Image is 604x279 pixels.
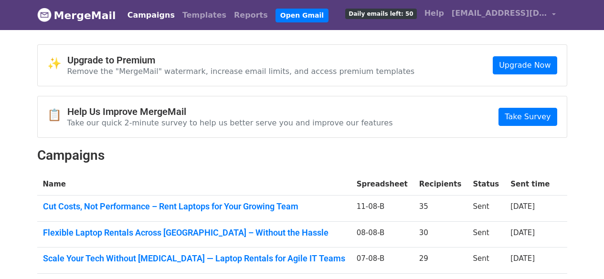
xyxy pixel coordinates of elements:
[467,173,505,196] th: Status
[230,6,272,25] a: Reports
[43,201,345,212] a: Cut Costs, Not Performance – Rent Laptops for Your Growing Team
[351,196,413,222] td: 11-08-B
[421,4,448,23] a: Help
[67,106,393,117] h4: Help Us Improve MergeMail
[448,4,560,26] a: [EMAIL_ADDRESS][DOMAIN_NAME]
[67,54,415,66] h4: Upgrade to Premium
[413,221,467,248] td: 30
[510,254,535,263] a: [DATE]
[341,4,420,23] a: Daily emails left: 50
[467,196,505,222] td: Sent
[351,221,413,248] td: 08-08-B
[47,57,67,71] span: ✨
[37,173,351,196] th: Name
[498,108,557,126] a: Take Survey
[43,227,345,238] a: Flexible Laptop Rentals Across [GEOGRAPHIC_DATA] – Without the Hassle
[413,248,467,274] td: 29
[67,66,415,76] p: Remove the "MergeMail" watermark, increase email limits, and access premium templates
[351,248,413,274] td: 07-08-B
[345,9,416,19] span: Daily emails left: 50
[276,9,328,22] a: Open Gmail
[467,221,505,248] td: Sent
[505,173,555,196] th: Sent time
[43,253,345,264] a: Scale Your Tech Without [MEDICAL_DATA] — Laptop Rentals for Agile IT Teams
[413,196,467,222] td: 35
[413,173,467,196] th: Recipients
[37,8,52,22] img: MergeMail logo
[179,6,230,25] a: Templates
[351,173,413,196] th: Spreadsheet
[493,56,557,74] a: Upgrade Now
[510,202,535,211] a: [DATE]
[47,108,67,122] span: 📋
[124,6,179,25] a: Campaigns
[67,118,393,128] p: Take our quick 2-minute survey to help us better serve you and improve our features
[452,8,547,19] span: [EMAIL_ADDRESS][DOMAIN_NAME]
[467,248,505,274] td: Sent
[37,5,116,25] a: MergeMail
[510,228,535,237] a: [DATE]
[37,147,567,164] h2: Campaigns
